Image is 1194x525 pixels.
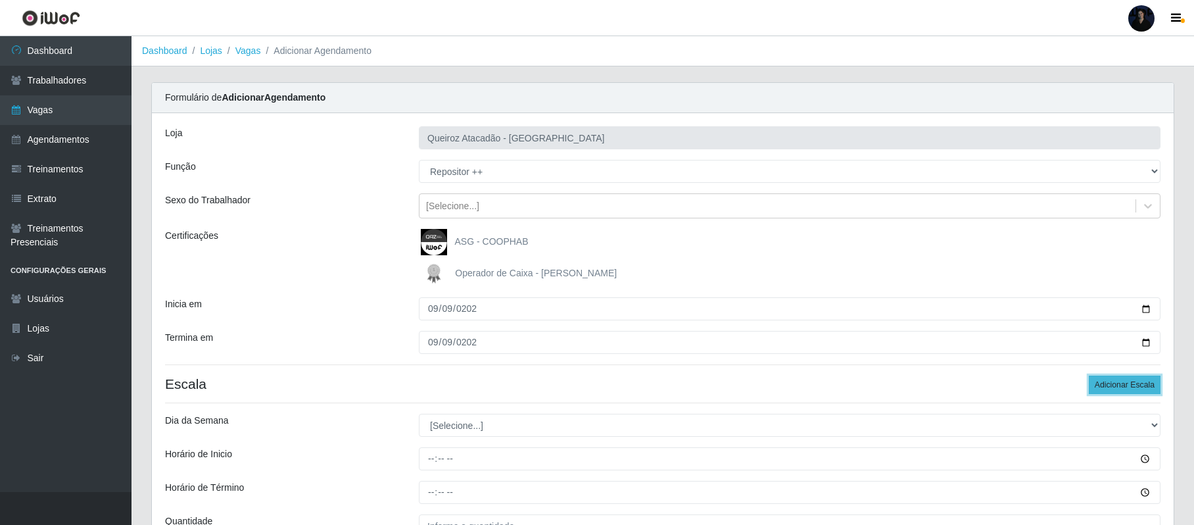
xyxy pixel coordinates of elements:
[1089,376,1160,394] button: Adicionar Escala
[165,447,232,461] label: Horário de Inicio
[419,297,1160,320] input: 00/00/0000
[419,447,1160,470] input: 00:00
[165,414,229,428] label: Dia da Semana
[165,297,202,311] label: Inicia em
[200,45,222,56] a: Lojas
[421,261,452,287] img: Operador de Caixa - Queiroz Atacadão
[260,44,371,58] li: Adicionar Agendamento
[152,83,1174,113] div: Formulário de
[426,199,479,213] div: [Selecione...]
[165,193,251,207] label: Sexo do Trabalhador
[419,331,1160,354] input: 00/00/0000
[455,268,617,278] span: Operador de Caixa - [PERSON_NAME]
[165,126,182,140] label: Loja
[455,236,529,247] span: ASG - COOPHAB
[165,376,1160,392] h4: Escala
[165,160,196,174] label: Função
[165,229,218,243] label: Certificações
[22,10,80,26] img: CoreUI Logo
[222,92,325,103] strong: Adicionar Agendamento
[165,331,213,345] label: Termina em
[419,481,1160,504] input: 00:00
[142,45,187,56] a: Dashboard
[235,45,261,56] a: Vagas
[131,36,1194,66] nav: breadcrumb
[165,481,244,495] label: Horário de Término
[421,229,452,255] img: ASG - COOPHAB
